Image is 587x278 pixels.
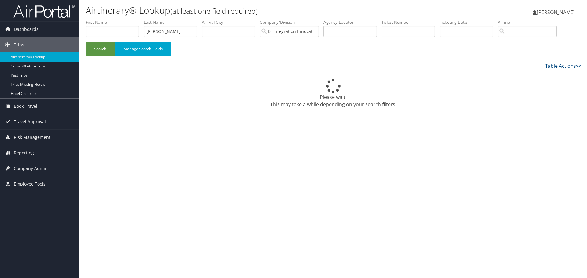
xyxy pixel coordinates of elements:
[86,4,416,17] h1: Airtinerary® Lookup
[498,19,561,25] label: Airline
[13,4,75,18] img: airportal-logo.png
[545,63,581,69] a: Table Actions
[14,22,39,37] span: Dashboards
[144,19,202,25] label: Last Name
[14,176,46,192] span: Employee Tools
[86,42,115,56] button: Search
[14,37,24,52] span: Trips
[14,99,37,114] span: Book Travel
[170,6,258,16] small: (at least one field required)
[323,19,382,25] label: Agency Locator
[14,161,48,176] span: Company Admin
[115,42,171,56] button: Manage Search Fields
[14,130,50,145] span: Risk Management
[86,19,144,25] label: First Name
[86,79,581,108] div: Please wait. This may take a while depending on your search filters.
[14,114,46,129] span: Travel Approval
[382,19,440,25] label: Ticket Number
[533,3,581,21] a: [PERSON_NAME]
[14,145,34,161] span: Reporting
[440,19,498,25] label: Ticketing Date
[260,19,323,25] label: Company/Division
[202,19,260,25] label: Arrival City
[537,9,575,16] span: [PERSON_NAME]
